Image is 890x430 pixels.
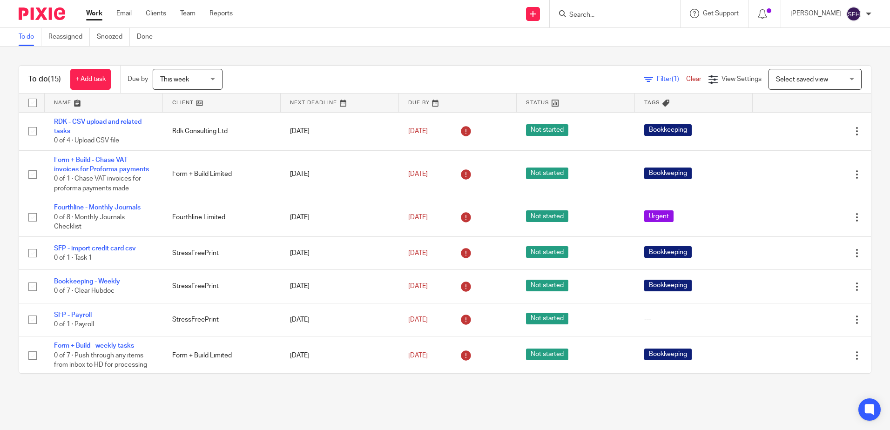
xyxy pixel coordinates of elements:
[128,74,148,84] p: Due by
[48,28,90,46] a: Reassigned
[526,246,568,258] span: Not started
[163,112,281,150] td: Rdk Consulting Ltd
[721,76,762,82] span: View Settings
[163,303,281,336] td: StressFreePrint
[644,246,692,258] span: Bookkeeping
[526,124,568,136] span: Not started
[408,128,428,134] span: [DATE]
[408,171,428,177] span: [DATE]
[281,303,399,336] td: [DATE]
[54,255,92,261] span: 0 of 1 · Task 1
[146,9,166,18] a: Clients
[19,28,41,46] a: To do
[408,214,428,221] span: [DATE]
[281,336,399,375] td: [DATE]
[790,9,842,18] p: [PERSON_NAME]
[54,312,92,318] a: SFP - Payroll
[281,112,399,150] td: [DATE]
[408,352,428,359] span: [DATE]
[408,250,428,256] span: [DATE]
[644,124,692,136] span: Bookkeeping
[54,214,125,230] span: 0 of 8 · Monthly Journals Checklist
[137,28,160,46] a: Done
[28,74,61,84] h1: To do
[526,349,568,360] span: Not started
[54,137,119,144] span: 0 of 4 · Upload CSV file
[776,76,828,83] span: Select saved view
[54,157,149,173] a: Form + Build - Chase VAT invoices for Proforma payments
[180,9,196,18] a: Team
[526,210,568,222] span: Not started
[48,75,61,83] span: (15)
[568,11,652,20] input: Search
[54,176,141,192] span: 0 of 1 · Chase VAT invoices for proforma payments made
[160,76,189,83] span: This week
[70,69,111,90] a: + Add task
[209,9,233,18] a: Reports
[672,76,679,82] span: (1)
[644,168,692,179] span: Bookkeeping
[54,204,141,211] a: Fourthline - Monthly Journals
[54,119,142,134] a: RDK - CSV upload and related tasks
[281,236,399,269] td: [DATE]
[281,198,399,236] td: [DATE]
[644,280,692,291] span: Bookkeeping
[116,9,132,18] a: Email
[19,7,65,20] img: Pixie
[644,210,674,222] span: Urgent
[86,9,102,18] a: Work
[163,236,281,269] td: StressFreePrint
[644,349,692,360] span: Bookkeeping
[846,7,861,21] img: svg%3E
[54,278,120,285] a: Bookkeeping - Weekly
[408,316,428,323] span: [DATE]
[54,343,134,349] a: Form + Build - weekly tasks
[686,76,701,82] a: Clear
[281,150,399,198] td: [DATE]
[281,270,399,303] td: [DATE]
[657,76,686,82] span: Filter
[703,10,739,17] span: Get Support
[97,28,130,46] a: Snoozed
[163,150,281,198] td: Form + Build Limited
[163,270,281,303] td: StressFreePrint
[408,283,428,289] span: [DATE]
[644,315,744,324] div: ---
[163,336,281,375] td: Form + Build Limited
[526,168,568,179] span: Not started
[526,313,568,324] span: Not started
[163,198,281,236] td: Fourthline Limited
[54,321,94,328] span: 0 of 1 · Payroll
[54,352,147,369] span: 0 of 7 · Push through any items from inbox to HD for processing
[526,280,568,291] span: Not started
[644,100,660,105] span: Tags
[54,245,136,252] a: SFP - import credit card csv
[54,288,115,295] span: 0 of 7 · Clear Hubdoc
